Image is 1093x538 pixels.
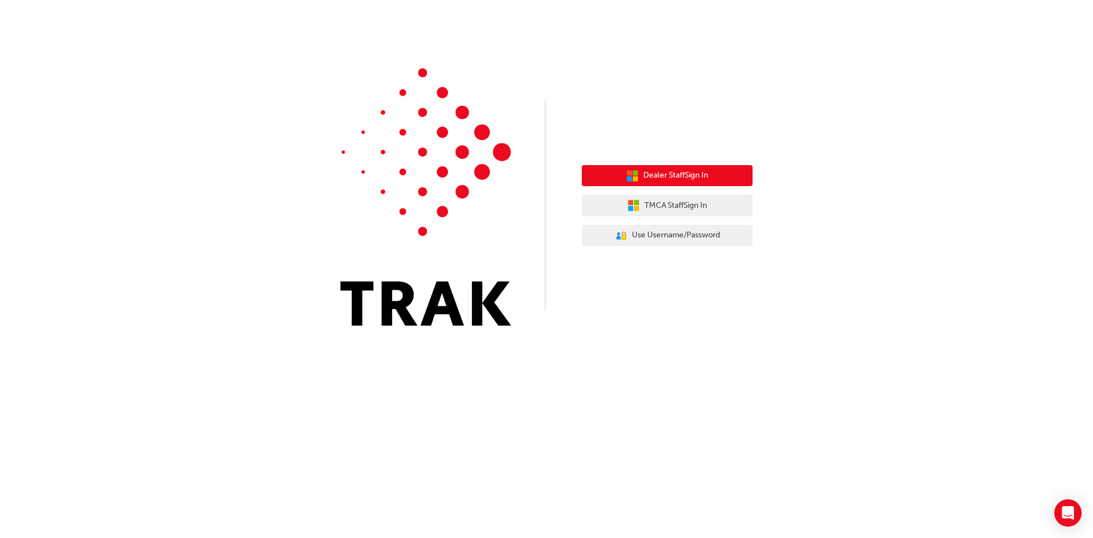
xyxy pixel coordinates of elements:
[1054,499,1082,527] div: Open Intercom Messenger
[582,165,753,187] button: Dealer StaffSign In
[582,225,753,247] button: Use Username/Password
[644,199,707,212] span: TMCA Staff Sign In
[643,169,708,182] span: Dealer Staff Sign In
[582,195,753,216] button: TMCA StaffSign In
[340,68,511,326] img: Trak
[632,229,720,242] span: Use Username/Password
